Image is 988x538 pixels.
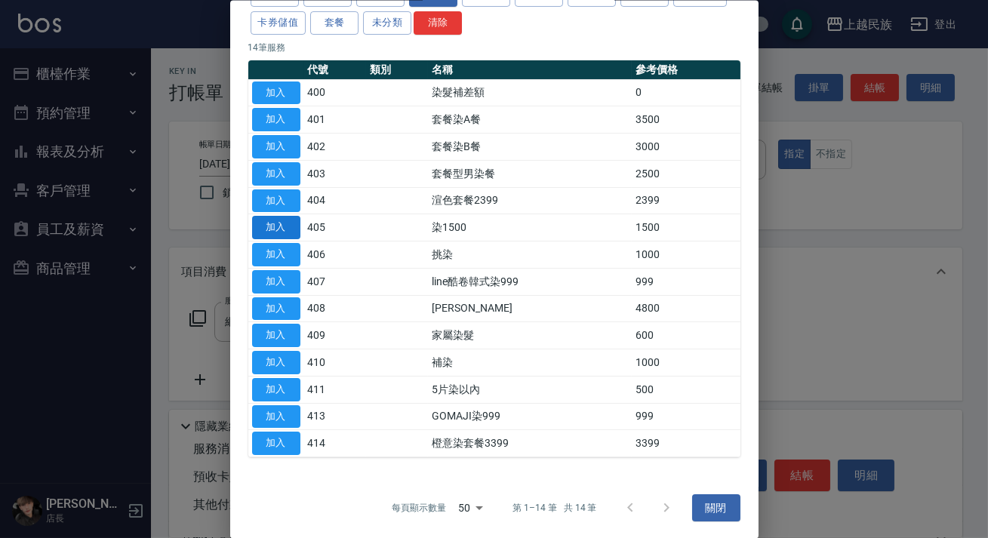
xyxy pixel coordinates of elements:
button: 加入 [252,161,300,185]
td: [PERSON_NAME] [428,295,632,322]
td: 1500 [632,214,740,241]
button: 加入 [252,81,300,104]
td: 400 [304,79,366,106]
td: 套餐染A餐 [428,106,632,133]
td: 套餐型男染餐 [428,160,632,187]
td: 402 [304,133,366,160]
td: 999 [632,268,740,295]
button: 卡券儲值 [251,11,306,34]
td: 2500 [632,160,740,187]
th: 參考價格 [632,60,740,79]
td: 0 [632,79,740,106]
th: 代號 [304,60,366,79]
td: line酷卷韓式染999 [428,268,632,295]
td: 404 [304,187,366,214]
td: 3399 [632,429,740,457]
td: 家屬染髮 [428,321,632,349]
button: 關閉 [692,493,740,521]
p: 第 1–14 筆 共 14 筆 [512,501,596,515]
button: 加入 [252,108,300,131]
td: 橙意染套餐3399 [428,429,632,457]
td: 1000 [632,349,740,376]
button: 加入 [252,243,300,266]
td: 補染 [428,349,632,376]
button: 加入 [252,324,300,347]
button: 加入 [252,216,300,239]
td: 409 [304,321,366,349]
div: 50 [452,487,488,528]
p: 14 筆服務 [248,40,740,54]
td: 408 [304,295,366,322]
button: 加入 [252,135,300,158]
button: 清除 [414,11,462,34]
td: 403 [304,160,366,187]
td: 5片染以內 [428,376,632,403]
td: 411 [304,376,366,403]
td: 401 [304,106,366,133]
td: 3000 [632,133,740,160]
th: 名稱 [428,60,632,79]
td: 413 [304,403,366,430]
th: 類別 [366,60,428,79]
td: 999 [632,403,740,430]
button: 加入 [252,377,300,401]
td: 410 [304,349,366,376]
button: 加入 [252,432,300,455]
td: 套餐染B餐 [428,133,632,160]
td: 405 [304,214,366,241]
button: 加入 [252,351,300,374]
td: 渲色套餐2399 [428,187,632,214]
td: 600 [632,321,740,349]
td: 407 [304,268,366,295]
button: 加入 [252,189,300,212]
td: 染1500 [428,214,632,241]
td: GOMAJI染999 [428,403,632,430]
button: 未分類 [363,11,411,34]
p: 每頁顯示數量 [392,501,446,515]
button: 加入 [252,404,300,428]
td: 4800 [632,295,740,322]
td: 3500 [632,106,740,133]
td: 染髮補差額 [428,79,632,106]
td: 414 [304,429,366,457]
td: 406 [304,241,366,268]
button: 加入 [252,297,300,320]
td: 挑染 [428,241,632,268]
td: 1000 [632,241,740,268]
button: 套餐 [310,11,359,34]
td: 500 [632,376,740,403]
button: 加入 [252,269,300,293]
td: 2399 [632,187,740,214]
